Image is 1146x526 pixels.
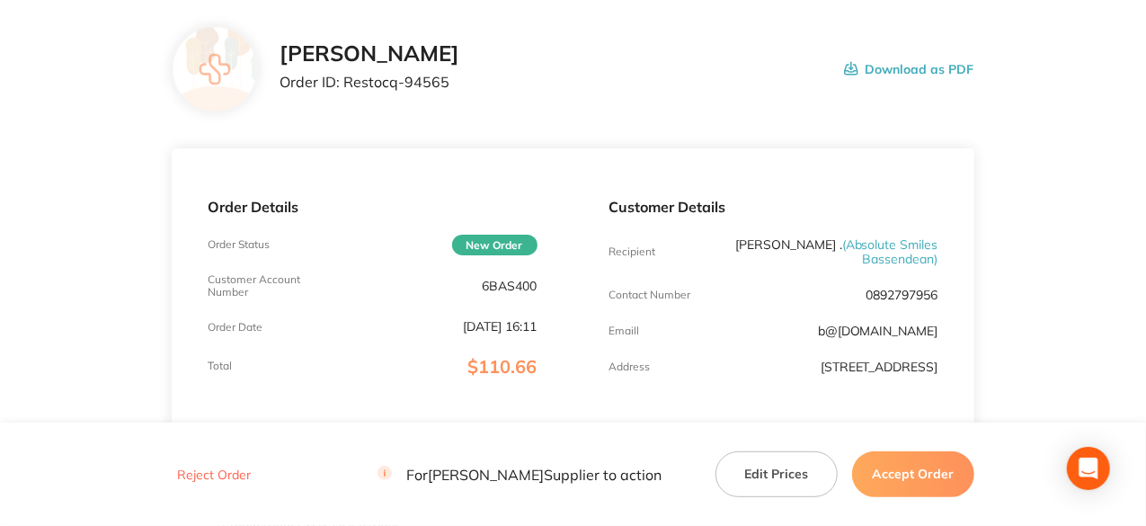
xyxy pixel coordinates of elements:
span: ( Absolute Smiles Bassendean ) [842,236,938,267]
p: For [PERSON_NAME] Supplier to action [378,466,662,483]
p: Total [208,360,232,372]
button: Edit Prices [715,451,838,496]
a: b@[DOMAIN_NAME] [818,323,938,339]
p: Customer Details [609,199,938,215]
p: [PERSON_NAME] . [719,237,938,266]
p: [DATE] 16:11 [464,319,537,334]
h2: [PERSON_NAME] [280,41,459,67]
button: Download as PDF [844,41,974,97]
div: Open Intercom Messenger [1067,447,1110,490]
p: Order Details [208,199,537,215]
span: $110.66 [468,355,537,378]
button: Accept Order [852,451,974,496]
p: Order Status [208,238,270,251]
p: Order ID: Restocq- 94565 [280,74,459,90]
p: Contact Number [609,289,691,301]
button: Reject Order [172,467,256,483]
p: Address [609,361,651,373]
p: 0892797956 [866,288,938,302]
p: 6BAS400 [483,279,537,293]
p: Customer Account Number [208,273,317,299]
span: New Order [452,235,537,255]
p: Recipient [609,245,656,258]
p: Order Date [208,321,262,334]
p: [STREET_ADDRESS] [821,360,938,374]
p: Emaill [609,325,640,337]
